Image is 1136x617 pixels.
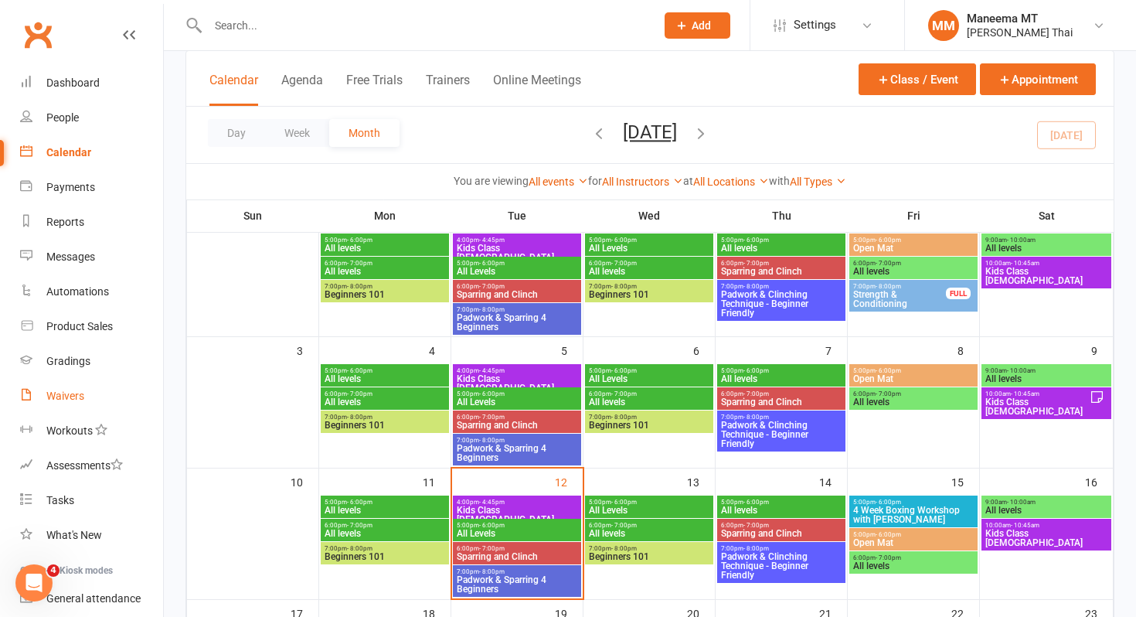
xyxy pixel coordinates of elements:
[852,367,974,374] span: 5:00pm
[852,374,974,383] span: Open Mat
[876,390,901,397] span: - 7:00pm
[20,309,163,344] a: Product Sales
[743,522,769,529] span: - 7:00pm
[456,568,578,575] span: 7:00pm
[208,119,265,147] button: Day
[611,283,637,290] span: - 8:00pm
[1091,337,1113,363] div: 9
[479,437,505,444] span: - 8:00pm
[456,397,578,407] span: All Levels
[985,260,1108,267] span: 10:00am
[324,421,446,430] span: Beginners 101
[347,283,372,290] span: - 8:00pm
[347,367,372,374] span: - 6:00pm
[852,290,947,308] span: Strength & Conditioning
[46,146,91,159] div: Calendar
[623,121,677,143] button: [DATE]
[720,506,842,515] span: All levels
[985,237,1108,244] span: 9:00am
[479,568,505,575] span: - 8:00pm
[852,237,974,244] span: 5:00pm
[46,216,84,228] div: Reports
[46,459,123,472] div: Assessments
[602,176,683,188] a: All Instructors
[611,545,637,552] span: - 8:00pm
[611,260,637,267] span: - 7:00pm
[479,522,505,529] span: - 6:00pm
[454,175,529,187] strong: You are viewing
[720,397,842,407] span: Sparring and Clinch
[946,288,971,299] div: FULL
[479,414,505,421] span: - 7:00pm
[876,531,901,538] span: - 6:00pm
[985,244,1108,253] span: All levels
[588,414,710,421] span: 7:00pm
[46,355,90,367] div: Gradings
[1011,390,1039,397] span: - 10:45am
[20,66,163,101] a: Dashboard
[743,260,769,267] span: - 7:00pm
[852,561,974,571] span: All levels
[852,267,974,276] span: All levels
[588,367,710,374] span: 5:00pm
[852,531,974,538] span: 5:00pm
[324,545,446,552] span: 7:00pm
[347,499,372,506] span: - 6:00pm
[852,499,974,506] span: 5:00pm
[456,545,578,552] span: 6:00pm
[347,260,372,267] span: - 7:00pm
[20,414,163,448] a: Workouts
[1011,260,1039,267] span: - 10:45am
[720,244,842,253] span: All levels
[743,367,769,374] span: - 6:00pm
[479,499,505,506] span: - 4:45pm
[456,290,578,299] span: Sparring and Clinch
[456,283,578,290] span: 6:00pm
[588,267,710,276] span: All levels
[47,564,60,577] span: 4
[876,260,901,267] span: - 7:00pm
[555,469,583,494] div: 12
[46,529,102,541] div: What's New
[324,244,446,253] span: All levels
[687,469,715,494] div: 13
[611,414,637,421] span: - 8:00pm
[479,545,505,552] span: - 7:00pm
[46,494,74,506] div: Tasks
[743,390,769,397] span: - 7:00pm
[423,469,451,494] div: 11
[324,397,446,407] span: All levels
[281,73,323,106] button: Agenda
[20,518,163,553] a: What's New
[324,506,446,515] span: All levels
[985,390,1090,397] span: 10:00am
[324,237,446,244] span: 5:00pm
[324,529,446,538] span: All levels
[324,374,446,383] span: All levels
[456,437,578,444] span: 7:00pm
[324,260,446,267] span: 6:00pm
[20,240,163,274] a: Messages
[720,374,842,383] span: All levels
[683,175,693,187] strong: at
[456,267,578,276] span: All Levels
[324,267,446,276] span: All levels
[46,251,95,263] div: Messages
[347,545,372,552] span: - 8:00pm
[456,575,578,594] span: Padwork & Sparring 4 Beginners
[852,260,974,267] span: 6:00pm
[985,374,1108,383] span: All levels
[1011,522,1039,529] span: - 10:45am
[479,260,505,267] span: - 6:00pm
[611,499,637,506] span: - 6:00pm
[611,390,637,397] span: - 7:00pm
[20,379,163,414] a: Waivers
[743,499,769,506] span: - 6:00pm
[20,448,163,483] a: Assessments
[720,529,842,538] span: Sparring and Clinch
[951,469,979,494] div: 15
[720,237,842,244] span: 5:00pm
[985,529,1108,547] span: Kids Class [DEMOGRAPHIC_DATA]
[347,414,372,421] span: - 8:00pm
[852,397,974,407] span: All levels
